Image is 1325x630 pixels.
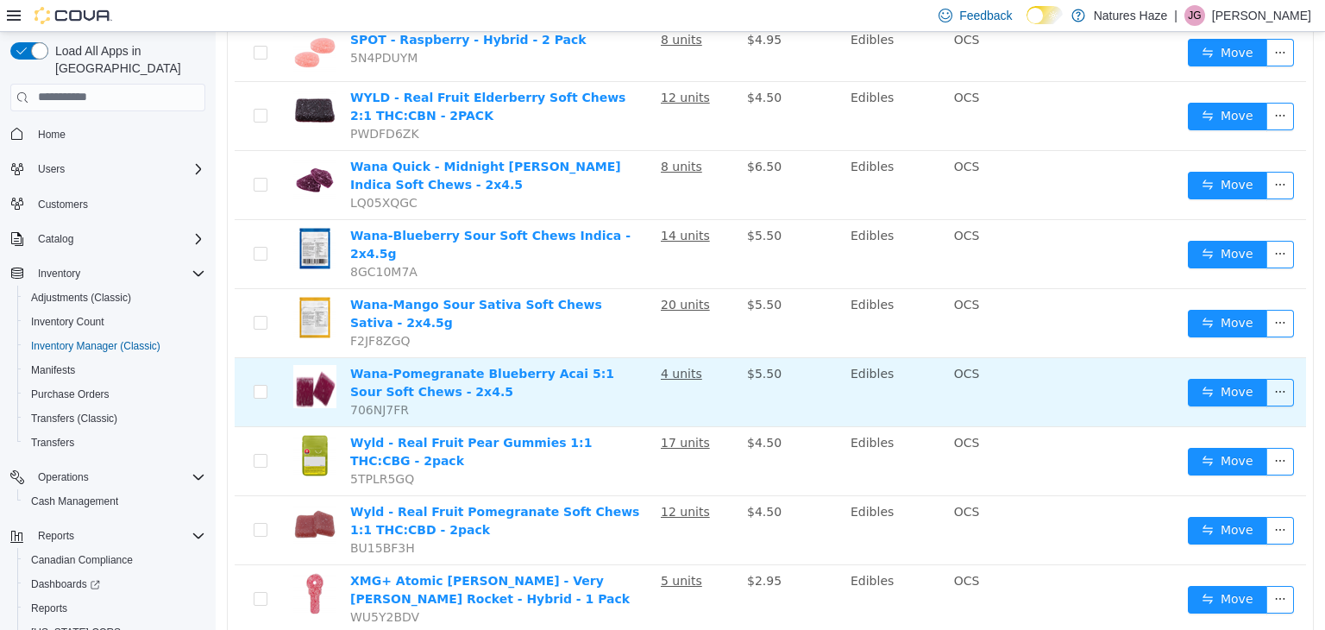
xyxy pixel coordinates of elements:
[135,95,204,109] span: PWDFD6ZK
[24,574,205,595] span: Dashboards
[1188,5,1201,26] span: JG
[38,232,73,246] span: Catalog
[972,140,1052,167] button: icon: swapMove
[135,302,195,316] span: F2JF8ZGQ
[531,542,566,556] span: $2.95
[31,229,205,249] span: Catalog
[445,59,494,72] u: 12 units
[972,485,1052,513] button: icon: swapMove
[3,192,212,217] button: Customers
[17,310,212,334] button: Inventory Count
[78,126,121,169] img: Wana Quick - Midnight Berry Indica Soft Chews - 2x4.5 hero shot
[31,526,81,546] button: Reports
[972,71,1052,98] button: icon: swapMove
[628,50,732,119] td: Edibles
[972,554,1052,582] button: icon: swapMove
[24,287,205,308] span: Adjustments (Classic)
[135,59,410,91] a: WYLD - Real Fruit Elderberry Soft Chews 2:1 THC:CBN - 2PACK
[31,553,133,567] span: Canadian Compliance
[24,360,205,381] span: Manifests
[24,384,205,405] span: Purchase Orders
[24,408,205,429] span: Transfers (Classic)
[48,42,205,77] span: Load All Apps in [GEOGRAPHIC_DATA]
[445,266,494,280] u: 20 units
[31,339,160,353] span: Inventory Manager (Classic)
[31,412,117,425] span: Transfers (Classic)
[135,404,376,436] a: Wyld - Real Fruit Pear Gummies 1:1 THC:CBG - 2pack
[31,123,205,145] span: Home
[628,533,732,602] td: Edibles
[17,548,212,572] button: Canadian Compliance
[135,128,405,160] a: Wana Quick - Midnight [PERSON_NAME] Indica Soft Chews - 2x4.5
[1051,71,1078,98] button: icon: ellipsis
[78,402,121,445] img: Wyld - Real Fruit Pear Gummies 1:1 THC:CBG - 2pack hero shot
[17,572,212,596] a: Dashboards
[24,491,205,512] span: Cash Management
[17,286,212,310] button: Adjustments (Classic)
[31,229,80,249] button: Catalog
[738,542,764,556] span: OCS
[135,233,202,247] span: 8GC10M7A
[628,326,732,395] td: Edibles
[17,489,212,513] button: Cash Management
[135,542,414,574] a: XMG+ Atomic [PERSON_NAME] - Very [PERSON_NAME] Rocket - Hybrid - 1 Pack
[738,128,764,142] span: OCS
[31,159,72,180] button: Users
[738,59,764,72] span: OCS
[78,264,121,307] img: Wana-Mango Sour Sativa Soft Chews Sativa - 2x4.5g hero shot
[135,440,198,454] span: 5TPLR5GQ
[31,193,205,215] span: Customers
[1051,416,1078,444] button: icon: ellipsis
[445,128,487,142] u: 8 units
[24,287,138,308] a: Adjustments (Classic)
[17,596,212,621] button: Reports
[31,263,87,284] button: Inventory
[445,404,494,418] u: 17 units
[972,7,1052,35] button: icon: swapMove
[78,471,121,514] img: Wyld - Real Fruit Pomegranate Soft Chews 1:1 THC:CBD - 2pack hero shot
[445,542,487,556] u: 5 units
[135,473,424,505] a: Wyld - Real Fruit Pomegranate Soft Chews 1:1 THC:CBD - 2pack
[31,291,131,305] span: Adjustments (Classic)
[738,335,764,349] span: OCS
[628,395,732,464] td: Edibles
[445,335,487,349] u: 4 units
[24,408,124,429] a: Transfers (Classic)
[531,59,566,72] span: $4.50
[24,336,167,356] a: Inventory Manager (Classic)
[3,524,212,548] button: Reports
[3,261,212,286] button: Inventory
[628,188,732,257] td: Edibles
[1051,278,1078,306] button: icon: ellipsis
[24,574,107,595] a: Dashboards
[24,384,116,405] a: Purchase Orders
[38,470,89,484] span: Operations
[31,124,72,145] a: Home
[135,19,202,33] span: 5N4PDUYM
[38,162,65,176] span: Users
[24,312,205,332] span: Inventory Count
[38,128,66,142] span: Home
[1094,5,1168,26] p: Natures Haze
[78,195,121,238] img: Wana-Blueberry Sour Soft Chews Indica - 2x4.5g hero shot
[1051,209,1078,236] button: icon: ellipsis
[1051,485,1078,513] button: icon: ellipsis
[78,540,121,583] img: XMG+ Atomic Sours - Very Berry Rocket - Hybrid - 1 Pack hero shot
[1051,347,1078,375] button: icon: ellipsis
[445,473,494,487] u: 12 units
[1051,7,1078,35] button: icon: ellipsis
[1174,5,1177,26] p: |
[445,1,487,15] u: 8 units
[1184,5,1205,26] div: Janet Gilliver
[17,358,212,382] button: Manifests
[3,157,212,181] button: Users
[135,335,399,367] a: Wana-Pomegranate Blueberry Acai 5:1 Sour Soft Chews - 2x4.5
[24,312,111,332] a: Inventory Count
[31,159,205,180] span: Users
[38,267,80,280] span: Inventory
[31,467,96,488] button: Operations
[31,495,118,508] span: Cash Management
[24,336,205,356] span: Inventory Manager (Classic)
[972,347,1052,375] button: icon: swapMove
[31,194,95,215] a: Customers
